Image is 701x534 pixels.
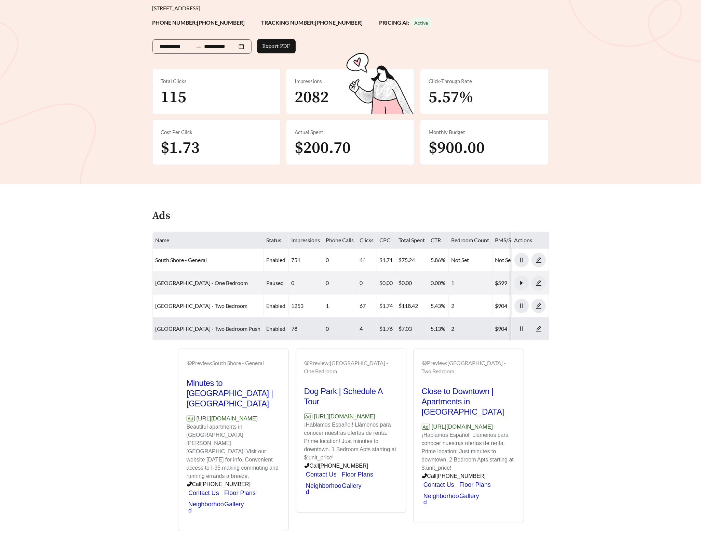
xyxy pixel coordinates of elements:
td: 5.13% [428,317,449,340]
p: [URL][DOMAIN_NAME] [422,422,515,431]
div: [STREET_ADDRESS] [152,4,549,12]
span: edit [532,280,545,286]
span: edit [532,326,545,332]
span: Active [415,20,428,26]
a: Neighborhood [423,493,459,506]
a: South Shore - General [156,257,207,263]
td: 44 [357,249,377,272]
span: 2082 [295,87,329,108]
a: Contact Us [306,471,337,478]
span: pause [515,257,528,263]
span: CPC [380,237,391,243]
span: to [196,43,202,50]
a: Gallery [224,501,244,508]
th: Status [264,232,289,249]
td: 1 [323,295,357,317]
td: 1 [449,272,493,295]
td: $0.00 [377,272,396,295]
div: Cost Per Click [161,128,272,136]
td: $7.03 [396,317,428,340]
span: eye [304,360,310,366]
td: 1253 [289,295,323,317]
td: $118.42 [396,295,428,317]
span: 5.57% [429,87,473,108]
span: phone [422,473,427,479]
p: ¡Hablamos Español! Llámenos para conocer nuestras ofertas de renta. Prime location! Just minutes ... [304,421,398,462]
div: Actual Spent [295,128,406,136]
a: [GEOGRAPHIC_DATA] - Two Bedroom Push [156,325,261,332]
p: Call [PHONE_NUMBER] [304,462,398,470]
button: caret-right [514,276,529,290]
span: $200.70 [295,138,351,158]
strong: TRACKING NUMBER: [PHONE_NUMBER] [261,19,363,26]
td: $0.00 [396,272,428,295]
span: phone [187,481,192,487]
a: edit [531,257,546,263]
td: $904 [493,317,554,340]
h2: Dog Park | Schedule A Tour [304,386,398,407]
a: Contact Us [188,490,219,496]
span: $900.00 [429,138,485,158]
td: 0 [323,249,357,272]
h2: Close to Downtown | Apartments in [GEOGRAPHIC_DATA] [422,386,515,417]
td: 4 [357,317,377,340]
th: Phone Calls [323,232,357,249]
span: eye [187,360,192,366]
td: 5.86% [428,249,449,272]
strong: PHONE NUMBER: [PHONE_NUMBER] [152,19,245,26]
td: Not Set [449,249,493,272]
a: edit [531,325,546,332]
p: [URL][DOMAIN_NAME] [304,412,398,421]
span: Export PDF [262,42,290,50]
th: Clicks [357,232,377,249]
a: Gallery [459,493,479,499]
span: $1.73 [161,138,200,158]
td: 67 [357,295,377,317]
p: Call [PHONE_NUMBER] [422,472,515,480]
a: Gallery [342,482,362,489]
button: Export PDF [257,39,296,53]
span: Ad [304,414,312,419]
a: [GEOGRAPHIC_DATA] - One Bedroom [156,279,248,286]
td: $599 [493,272,554,295]
td: 0 [289,272,323,295]
span: paused [267,279,284,286]
span: pause [515,326,528,332]
p: ¡Hablamos Español! Llámenos para conocer nuestras ofertas de renta. Prime location! Just minutes ... [422,431,515,472]
span: edit [532,303,545,309]
span: enabled [267,302,286,309]
div: Preview: [GEOGRAPHIC_DATA] - One Bedroom [304,359,398,375]
a: [GEOGRAPHIC_DATA] - Two Bedroom [156,302,248,309]
td: 0 [357,272,377,295]
a: Floor Plans [224,490,256,496]
p: Beautiful apartments in [GEOGRAPHIC_DATA][PERSON_NAME] [GEOGRAPHIC_DATA]! Visit our website [DATE... [187,423,280,480]
span: CTR [431,237,441,243]
a: Contact Us [423,481,454,488]
span: enabled [267,257,286,263]
button: pause [514,299,529,313]
p: Call [PHONE_NUMBER] [187,480,280,489]
div: Total Clicks [161,77,272,85]
span: swap-right [196,44,202,50]
button: edit [531,299,546,313]
td: 0.00% [428,272,449,295]
td: $1.71 [377,249,396,272]
div: Preview: [GEOGRAPHIC_DATA] - Two Bedroom [422,359,515,375]
button: edit [531,322,546,336]
th: PMS/Scraper Unit Price [493,232,554,249]
td: 5.43% [428,295,449,317]
th: Impressions [289,232,323,249]
span: enabled [267,325,286,332]
td: $75.24 [396,249,428,272]
div: Monthly Budget [429,128,540,136]
button: edit [531,276,546,290]
span: Ad [187,416,195,421]
span: 115 [161,87,187,108]
button: pause [514,253,529,267]
a: Floor Plans [459,481,491,488]
td: $904 [493,295,554,317]
span: caret-right [515,280,528,286]
td: 2 [449,295,493,317]
span: pause [515,303,528,309]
